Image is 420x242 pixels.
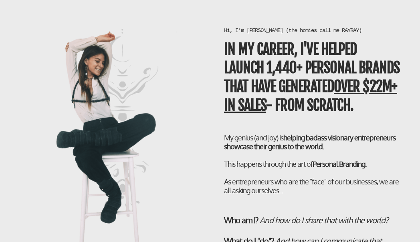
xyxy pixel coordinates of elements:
i: And how do I share that with the world? [260,215,388,225]
div: As entrepreneurs who are the "face" of our businesses, we are all asking ourselves... [224,177,402,195]
div: This happens through the art of [224,160,402,195]
h2: My genius (and joy) is [224,133,402,195]
b: Personal Branding. [313,160,366,168]
b: Who am I? [224,215,258,225]
u: over $22M+ in sales [224,78,397,114]
b: In my career, I've helped LAUNCH 1,440+ personal brands that have generated - from scratch. [224,40,400,114]
b: helping badass visionary entrepreneurs showcase their genius to the world. [224,133,396,151]
h1: Hi, I’m [PERSON_NAME] (the homies call me RAYRAY) [224,27,402,34]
